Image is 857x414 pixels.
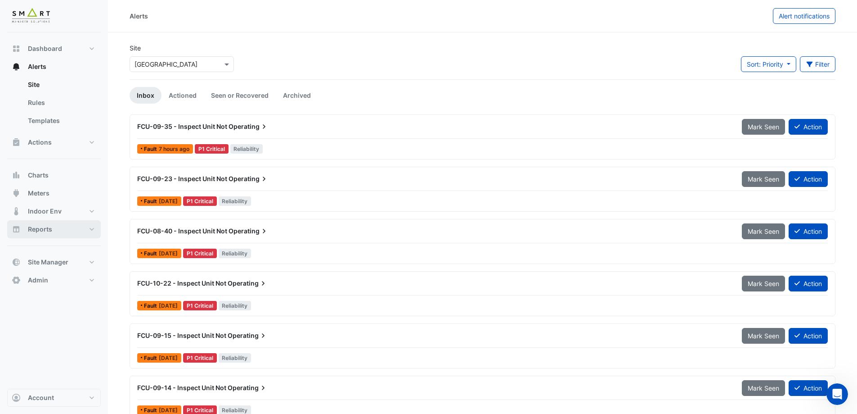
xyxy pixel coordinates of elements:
div: Did this answer your question? [11,262,169,272]
div: Close [158,4,174,20]
span: Fault [144,303,159,309]
span: FCU-09-14 - Inspect Unit Not [137,384,226,391]
span: Operating [228,383,268,392]
button: Meters [7,184,101,202]
span: Thu 04-Sep-2025 07:00 BST [159,146,189,152]
app-icon: Charts [12,171,21,180]
span: Operating [228,331,268,340]
span: Mark Seen [748,227,779,235]
div: P1 Critical [183,353,217,363]
button: Site Manager [7,253,101,271]
a: Rules [21,94,101,112]
span: Operating [229,122,269,131]
span: Wed 06-Aug-2025 07:00 BST [159,407,178,414]
button: Account [7,389,101,407]
span: Fault [144,146,159,152]
span: Actions [28,138,52,147]
span: Sort: Priority [747,60,783,68]
img: Company Logo [11,7,51,25]
span: neutral face reaction [78,271,102,289]
button: Actions [7,133,101,151]
span: Admin [28,276,48,285]
span: Dashboard [28,44,62,53]
span: Reports [28,225,52,234]
app-icon: Dashboard [12,44,21,53]
span: Operating [229,227,269,236]
button: Sort: Priority [741,56,796,72]
a: Site [21,76,101,94]
div: P1 Critical [195,144,229,154]
span: FCU-08-40 - Inspect Unit Not [137,227,227,235]
span: Alert notifications [779,12,830,20]
app-icon: Alerts [12,62,21,71]
div: P1 Critical [183,301,217,310]
button: Mark Seen [742,380,785,396]
span: Reliability [219,301,251,310]
span: Reliability [219,249,251,258]
div: Alerts [7,76,101,133]
button: Charts [7,166,101,184]
span: Mark Seen [748,123,779,131]
span: 😃 [107,271,120,289]
button: Mark Seen [742,328,785,344]
button: Alert notifications [773,8,835,24]
span: Charts [28,171,49,180]
a: Inbox [130,87,162,104]
div: P1 Critical [183,196,217,206]
app-icon: Actions [12,138,21,147]
button: Reports [7,220,101,238]
span: Wed 06-Aug-2025 07:01 BST [159,355,178,361]
span: Operating [229,174,269,183]
span: disappointed reaction [55,271,78,289]
button: Action [789,276,828,291]
a: Seen or Recovered [204,87,276,104]
span: Tue 02-Sep-2025 14:15 BST [159,198,178,205]
button: Admin [7,271,101,289]
span: Reliability [219,196,251,206]
button: Dashboard [7,40,101,58]
button: Alerts [7,58,101,76]
button: Action [789,171,828,187]
app-icon: Indoor Env [12,207,21,216]
button: Action [789,328,828,344]
span: Reliability [230,144,263,154]
span: Wed 06-Aug-2025 07:01 BST [159,302,178,309]
button: Mark Seen [742,119,785,135]
span: Meters [28,189,49,198]
span: Mark Seen [748,332,779,340]
button: Filter [800,56,836,72]
app-icon: Admin [12,276,21,285]
span: 😐 [83,271,96,289]
a: Open in help center [54,300,126,307]
span: 😞 [60,271,73,289]
app-icon: Site Manager [12,258,21,267]
span: Mark Seen [748,384,779,392]
label: Site [130,43,141,53]
div: P1 Critical [183,249,217,258]
button: Action [789,380,828,396]
button: Indoor Env [7,202,101,220]
a: Templates [21,112,101,130]
span: Alerts [28,62,46,71]
button: Expand window [141,4,158,21]
span: Indoor Env [28,207,62,216]
span: FCU-10-22 - Inspect Unit Not [137,279,226,287]
span: Tue 02-Sep-2025 12:15 BST [159,250,178,257]
a: Actioned [162,87,204,104]
button: Action [789,223,828,239]
span: smiley reaction [102,271,125,289]
iframe: Intercom live chat [826,383,848,405]
span: Operating [228,279,268,288]
button: go back [6,4,23,21]
button: Mark Seen [742,223,785,239]
div: Alerts [130,11,148,21]
a: Archived [276,87,318,104]
span: Mark Seen [748,175,779,183]
app-icon: Reports [12,225,21,234]
span: Reliability [219,353,251,363]
span: Fault [144,355,159,361]
button: Mark Seen [742,276,785,291]
button: Action [789,119,828,135]
span: FCU-09-15 - Inspect Unit Not [137,332,226,339]
span: FCU-09-23 - Inspect Unit Not [137,175,227,182]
